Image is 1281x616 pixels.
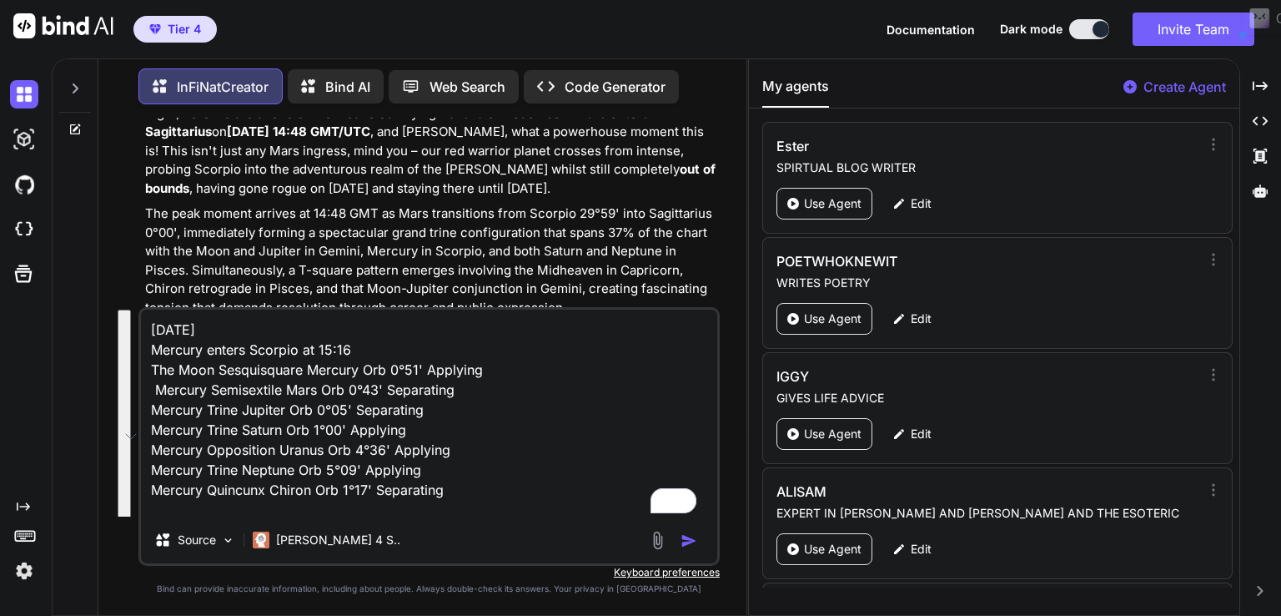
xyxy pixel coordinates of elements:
img: Pick Models [221,533,235,548]
img: settings [10,557,38,585]
button: My agents [762,76,829,108]
p: SPIRTUAL BLOG WRITER [776,159,1199,176]
p: Edit [911,426,932,442]
span: Dark mode [1000,21,1062,38]
p: Code Generator [565,77,666,97]
img: githubDark [10,170,38,199]
p: Bind AI [325,77,370,97]
strong: out of bounds [145,161,719,196]
img: icon [681,533,697,549]
p: EXPERT IN [PERSON_NAME] AND [PERSON_NAME] AND THE ESOTERIC [776,505,1199,522]
button: Invite Team [1133,13,1254,46]
p: Keyboard preferences [138,566,720,579]
p: GIVES LIFE ADVICE [776,390,1199,406]
p: Bind can provide inaccurate information, including about people. Always double-check its answers.... [138,583,720,595]
button: Documentation [887,21,975,38]
p: Use Agent [804,311,862,327]
img: cloudideIcon [10,215,38,244]
p: WRITES POETRY [776,275,1199,291]
p: Source [178,532,216,548]
p: Use Agent [804,195,862,212]
p: Web Search [430,77,505,97]
h3: ALISAM [776,482,1073,502]
img: attachment [648,531,667,550]
img: darkAi-studio [10,125,38,154]
p: Right, here we are at one of the most electrifying transits of December – on , and [PERSON_NAME],... [145,104,716,199]
strong: [DATE] 14:48 GMT/UTC [227,124,370,139]
p: Edit [911,541,932,558]
button: premiumTier 4 [133,16,217,43]
img: Claude 4 Sonnet [253,532,269,548]
p: Create Agent [1143,77,1226,97]
img: darkChat [10,80,38,109]
h3: POETWHOKNEWIT [776,251,1073,271]
p: Use Agent [804,541,862,558]
p: InFiNatCreator [177,77,269,97]
h3: IGGY [776,366,1073,386]
span: Tier 4 [168,21,201,38]
p: Use Agent [804,426,862,442]
p: [PERSON_NAME] 4 S.. [276,532,400,548]
h3: Ester [776,136,1073,156]
p: Edit [911,195,932,212]
p: Edit [911,311,932,327]
img: premium [149,24,161,34]
textarea: To enrich screen reader interactions, please activate Accessibility in Grammarly extension settings [141,310,717,517]
img: Bind AI [13,13,113,38]
span: Documentation [887,23,975,37]
p: The peak moment arrives at 14:48 GMT as Mars transitions from Scorpio 29°59' into Sagittarius 0°0... [145,204,716,317]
